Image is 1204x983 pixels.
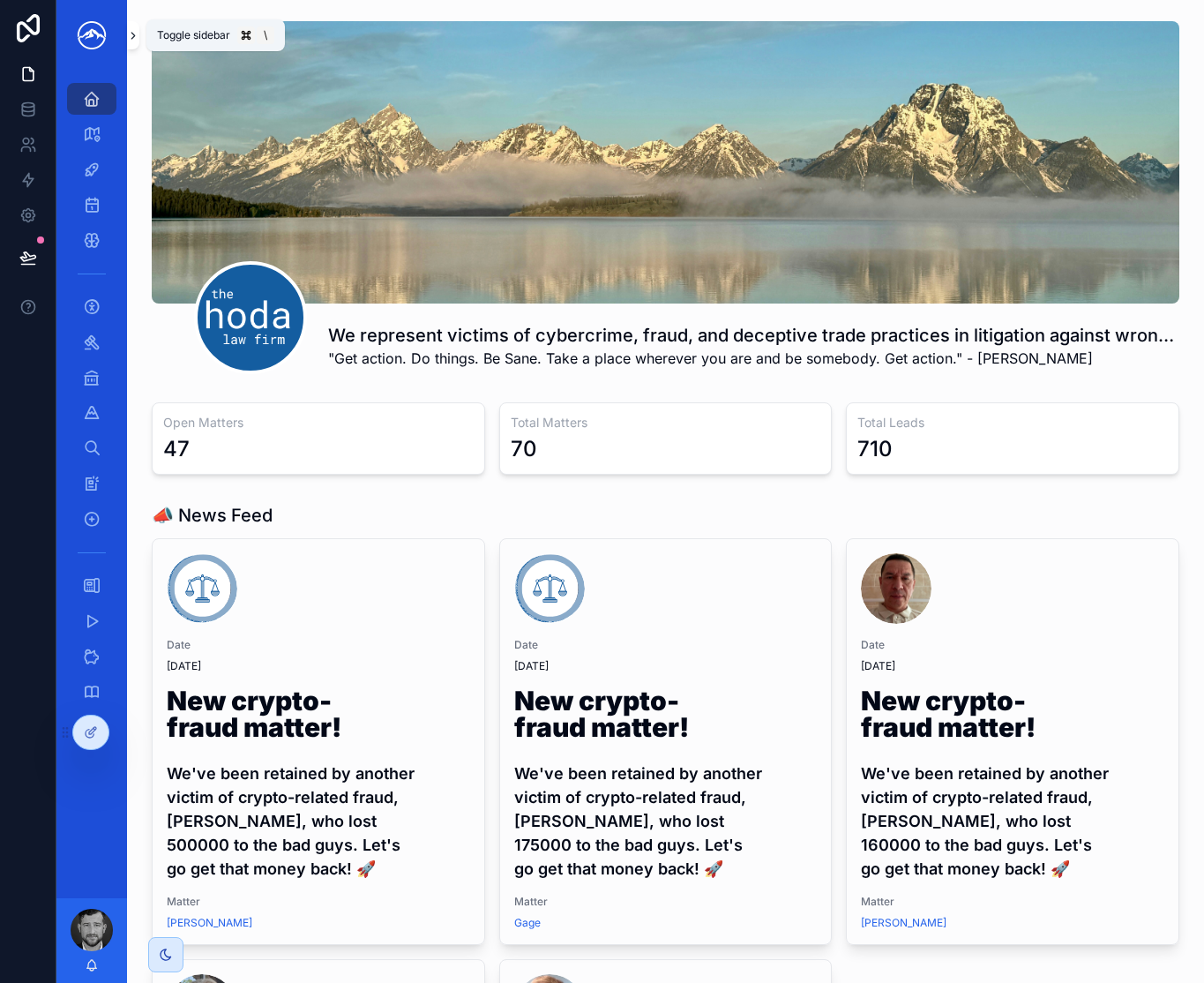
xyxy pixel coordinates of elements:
h4: We've been retained by another victim of crypto-related fraud, [PERSON_NAME], who lost 175000 to ... [514,762,818,881]
span: Matter [514,895,818,909]
h1: New crypto-fraud matter! [514,687,818,747]
span: Date [167,638,470,652]
a: Gage [514,916,541,930]
a: [PERSON_NAME] [167,916,252,930]
div: 710 [857,435,893,463]
h1: New crypto-fraud matter! [861,687,1164,747]
span: "Get action. Do things. Be Sane. Take a place wherever you are and be somebody. Get action." - [P... [328,348,1179,369]
h4: We've been retained by another victim of crypto-related fraud, [PERSON_NAME], who lost 500000 to ... [167,762,470,881]
span: Matter [861,895,1164,909]
span: Date [861,638,1164,652]
span: Toggle sidebar [157,28,230,42]
span: [DATE] [514,659,818,673]
img: App logo [71,21,113,49]
h4: We've been retained by another victim of crypto-related fraud, [PERSON_NAME], who lost 160000 to ... [861,762,1164,881]
a: [PERSON_NAME] [861,916,946,930]
div: 47 [163,435,190,463]
span: \ [258,28,273,42]
h3: Total Leads [857,414,1168,431]
span: [DATE] [861,659,1164,673]
div: 70 [511,435,537,463]
h1: New crypto-fraud matter! [167,687,470,747]
h3: Total Matters [511,414,821,431]
h3: Open Matters [163,414,474,431]
span: Matter [167,895,470,909]
div: scrollable content [56,71,127,766]
span: Date [514,638,818,652]
span: [DATE] [167,659,470,673]
h1: We represent victims of cybercrime, fraud, and deceptive trade practices in litigation against wr... [328,323,1179,348]
h1: 📣 News Feed [152,503,273,528]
